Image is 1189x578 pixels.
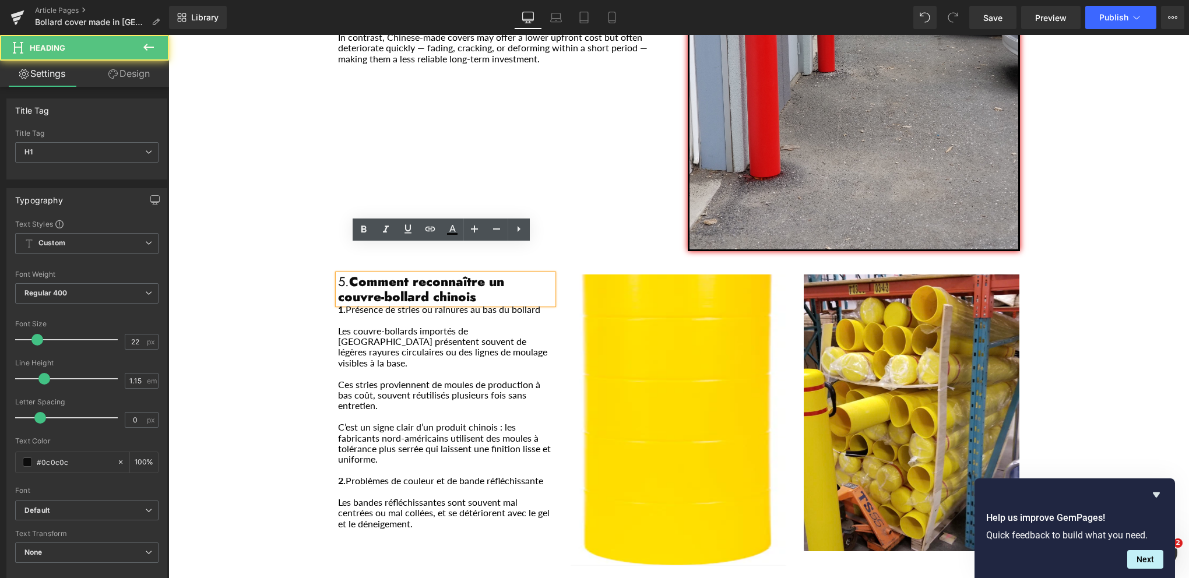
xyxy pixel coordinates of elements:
div: Font [15,487,159,495]
div: Help us improve GemPages! [986,488,1163,569]
b: H1 [24,147,33,156]
span: em [147,377,157,385]
h1: 5. [170,239,385,269]
div: Title Tag [15,99,50,115]
div: % [130,452,158,473]
div: Text Color [15,437,159,445]
b: Regular 400 [24,288,68,297]
a: Desktop [514,6,542,29]
div: Font Weight [15,270,159,279]
a: Tablet [570,6,598,29]
div: Title Tag [15,129,159,138]
a: Preview [1021,6,1081,29]
p: Quick feedback to build what you need. [986,530,1163,541]
span: px [147,416,157,424]
button: Publish [1085,6,1156,29]
a: Article Pages [35,6,169,15]
strong: Comment reconnaître un couvre-bollard chinois [170,237,336,270]
i: Default [24,506,50,516]
span: Heading [30,43,65,52]
button: Undo [913,6,937,29]
span: Library [191,12,219,23]
span: Bollard cover made in [GEOGRAPHIC_DATA] [35,17,147,27]
p: Ces stries proviennent de moules de production à bas coût, souvent réutilisés plusieurs fois sans... [170,344,385,376]
div: Font Size [15,320,159,328]
button: More [1161,6,1184,29]
button: Redo [941,6,965,29]
p: Problèmes de couleur et de bande réfléchissante [170,440,385,451]
div: Text Transform [15,530,159,538]
a: New Library [169,6,227,29]
p: Les bandes réfléchissantes sont souvent mal centrées ou mal collées, et se détériorent avec le ge... [170,462,385,494]
strong: 2. [170,440,177,451]
p: C’est un signe clair d’un produit chinois : les fabricants nord-américains utilisent des moules à... [170,387,385,430]
p: Les couvre-bollards importés de [GEOGRAPHIC_DATA] présentent souvent de légères rayures circulair... [170,291,385,334]
a: Design [87,61,171,87]
h2: Help us improve GemPages! [986,511,1163,525]
span: px [147,338,157,346]
a: Laptop [542,6,570,29]
span: Save [983,12,1002,24]
p: Présence de stries ou rainures au bas du bollard [170,269,385,280]
input: Color [37,456,111,468]
span: Publish [1099,13,1128,22]
div: Line Height [15,359,159,367]
div: Typography [15,189,63,205]
a: Mobile [598,6,626,29]
button: Hide survey [1149,488,1163,502]
div: Text Styles [15,219,159,228]
b: None [24,548,43,556]
span: 2 [1173,538,1183,548]
strong: 1. [170,269,177,280]
div: Letter Spacing [15,398,159,406]
b: Custom [38,238,65,248]
span: Preview [1035,12,1067,24]
button: Next question [1127,550,1163,569]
